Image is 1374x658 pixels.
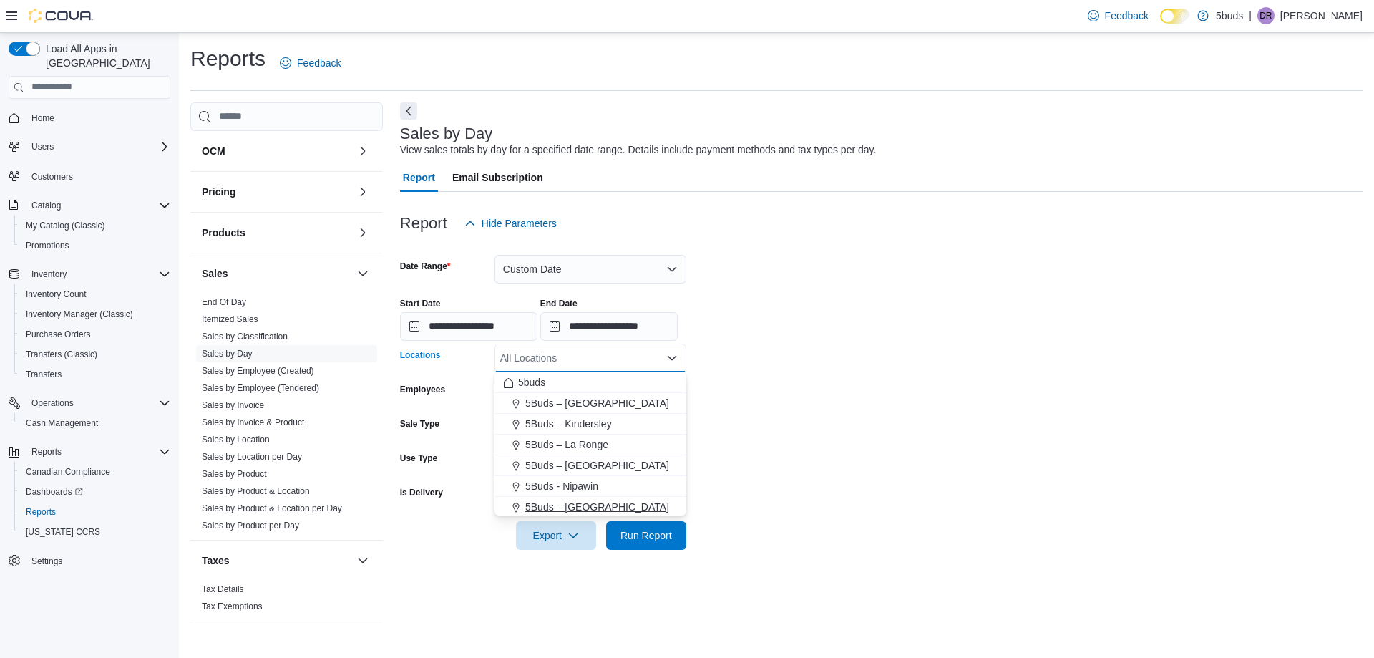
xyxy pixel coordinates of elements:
a: Home [26,110,60,127]
span: Reports [20,503,170,521]
span: Dashboards [26,486,83,498]
span: Sales by Product & Location per Day [202,503,342,514]
span: Report [403,163,435,192]
h3: Report [400,215,447,232]
label: Sale Type [400,418,439,430]
span: Inventory [26,266,170,283]
span: Transfers [26,369,62,380]
img: Cova [29,9,93,23]
label: Start Date [400,298,441,309]
button: [US_STATE] CCRS [14,522,176,542]
button: Sales [202,266,351,281]
a: Sales by Invoice & Product [202,417,304,427]
button: Close list of options [666,352,678,364]
a: Sales by Classification [202,332,288,342]
span: 5Buds - Nipawin [525,479,598,493]
a: Sales by Product [202,469,267,479]
label: Is Delivery [400,487,443,498]
button: Custom Date [494,255,686,284]
span: Transfers (Classic) [20,346,170,363]
span: Washington CCRS [20,523,170,541]
span: Purchase Orders [20,326,170,343]
button: Customers [3,165,176,186]
button: My Catalog (Classic) [14,216,176,236]
h3: Sales by Day [400,125,493,142]
button: Products [202,226,351,240]
a: Tax Details [202,584,244,594]
span: Home [31,112,54,124]
span: End Of Day [202,296,246,308]
button: Reports [26,443,67,460]
input: Dark Mode [1160,9,1190,24]
a: Sales by Employee (Created) [202,366,314,376]
span: 5Buds – [GEOGRAPHIC_DATA] [525,458,669,473]
button: Transfers (Classic) [14,344,176,364]
button: Pricing [202,185,351,199]
a: Sales by Product per Day [202,521,299,531]
button: Inventory Manager (Classic) [14,304,176,324]
a: My Catalog (Classic) [20,217,111,234]
button: Operations [26,395,79,412]
span: My Catalog (Classic) [26,220,105,231]
span: Sales by Location per Day [202,451,302,463]
span: Settings [31,556,62,567]
h3: OCM [202,144,225,158]
span: Feedback [1105,9,1149,23]
a: Dashboards [20,483,89,500]
button: OCM [202,144,351,158]
span: Catalog [31,200,61,211]
span: Load All Apps in [GEOGRAPHIC_DATA] [40,42,170,70]
span: My Catalog (Classic) [20,217,170,234]
span: 5Buds – Kindersley [525,417,612,431]
span: Inventory [31,268,67,280]
a: Sales by Product & Location per Day [202,503,342,513]
span: Customers [26,167,170,185]
label: Locations [400,349,441,361]
span: Itemized Sales [202,314,258,325]
span: Run Report [620,528,672,543]
span: 5Buds – [GEOGRAPHIC_DATA] [525,396,669,410]
a: Itemized Sales [202,314,258,324]
a: Sales by Day [202,349,253,359]
a: Inventory Count [20,286,92,303]
button: 5Buds – Kindersley [494,414,686,435]
button: Inventory Count [14,284,176,304]
label: Employees [400,384,445,395]
button: Transfers [14,364,176,384]
span: Sales by Product per Day [202,520,299,531]
span: 5Buds – La Ronge [525,437,608,452]
p: | [1249,7,1252,24]
span: Operations [31,397,74,409]
span: Customers [31,171,73,183]
a: Cash Management [20,415,104,432]
span: Home [26,109,170,127]
div: Choose from the following options [494,372,686,621]
h3: Pricing [202,185,235,199]
span: Dashboards [20,483,170,500]
button: OCM [354,142,371,160]
span: Sales by Day [202,348,253,359]
a: Customers [26,168,79,185]
a: End Of Day [202,297,246,307]
span: Reports [26,506,56,518]
span: Export [525,521,588,550]
h1: Reports [190,44,265,73]
p: 5buds [1216,7,1243,24]
button: Catalog [3,195,176,216]
div: Taxes [190,581,383,621]
span: Reports [26,443,170,460]
span: Sales by Invoice & Product [202,417,304,428]
button: Taxes [354,552,371,569]
span: Transfers (Classic) [26,349,97,360]
span: Inventory Manager (Classic) [20,306,170,323]
div: Dawn Richmond [1257,7,1275,24]
a: Reports [20,503,62,521]
span: Email Subscription [452,163,543,192]
button: 5Buds – [GEOGRAPHIC_DATA] [494,497,686,518]
a: Purchase Orders [20,326,97,343]
span: 5Buds – [GEOGRAPHIC_DATA] [525,500,669,514]
span: Reports [31,446,62,458]
span: Inventory Count [26,289,87,300]
a: Settings [26,553,68,570]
